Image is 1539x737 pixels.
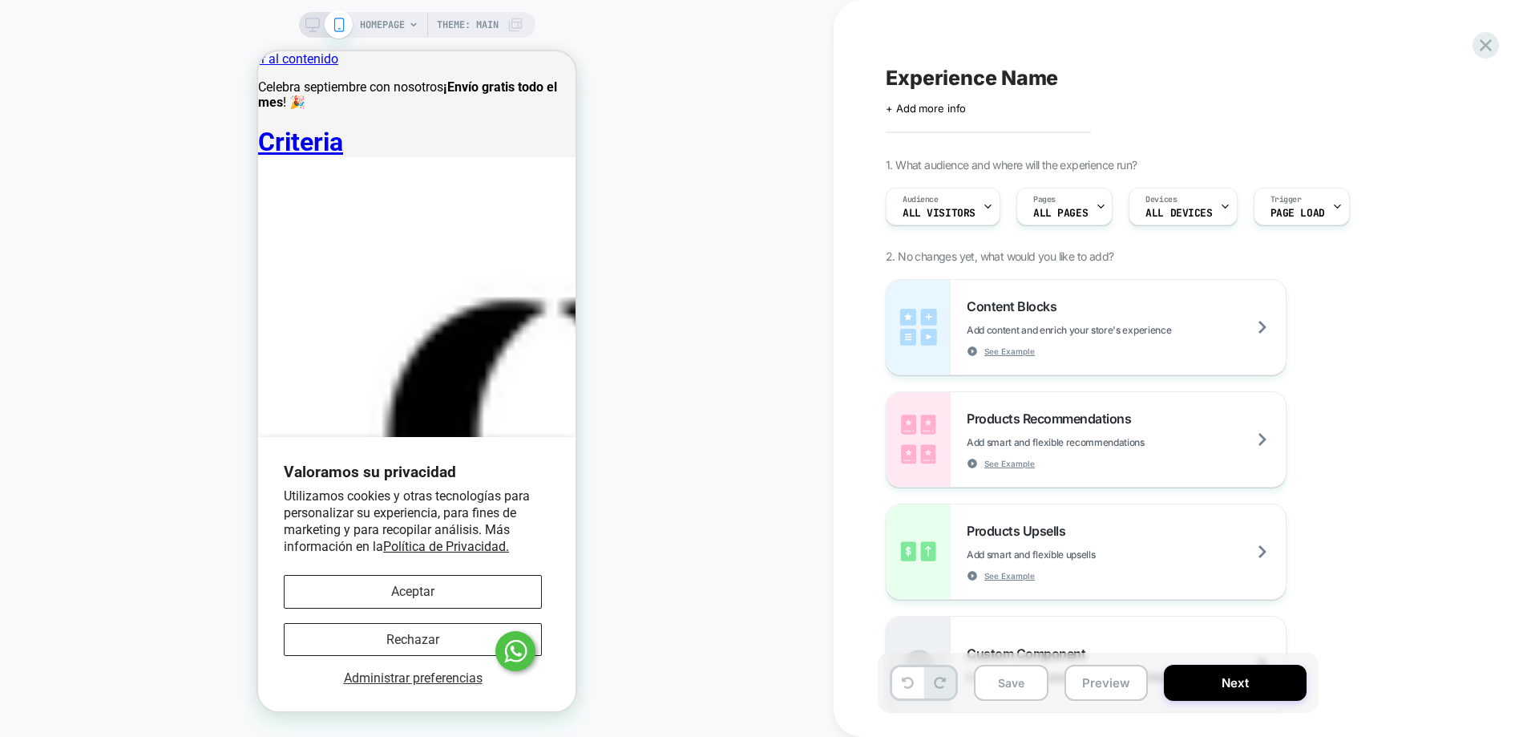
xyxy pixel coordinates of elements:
button: Rechazar [26,572,284,605]
button: Next [1164,665,1307,701]
span: Trigger [1270,194,1302,205]
span: 2. No changes yet, what would you like to add? [886,249,1113,263]
span: ALL PAGES [1033,208,1088,219]
span: Page Load [1270,208,1325,219]
span: Add smart and flexible upsells [967,549,1175,561]
span: + Add more info [886,102,966,115]
h2: Valoramos su privacidad [26,411,292,430]
button: Save [974,665,1048,701]
span: Add content and enrich your store's experience [967,324,1251,336]
span: Theme: MAIN [437,12,499,38]
span: See Example [984,458,1035,469]
span: Pages [1033,194,1056,205]
span: All Visitors [903,208,976,219]
span: ALL DEVICES [1145,208,1212,219]
span: Experience Name [886,66,1058,90]
span: Products Upsells [967,523,1073,539]
span: Audience [903,194,939,205]
span: HOMEPAGE [360,12,405,38]
p: Utilizamos cookies y otras tecnologías para personalizar su experiencia, para fines de marketing ... [26,437,292,504]
span: Products Recommendations [967,411,1139,427]
span: 1. What audience and where will the experience run? [886,158,1137,172]
span: Custom Component [967,646,1093,662]
span: See Example [984,570,1035,581]
button: Administrar preferencias [26,619,284,634]
span: See Example [984,346,1035,357]
span: Administrar preferencias [86,619,224,634]
span: Content Blocks [967,298,1064,314]
span: Devices [1145,194,1177,205]
button: Preview [1064,665,1148,701]
span: Add smart and flexible recommendations [967,436,1225,448]
a: Política de Privacidad. [125,488,251,503]
button: Aceptar [26,524,284,557]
